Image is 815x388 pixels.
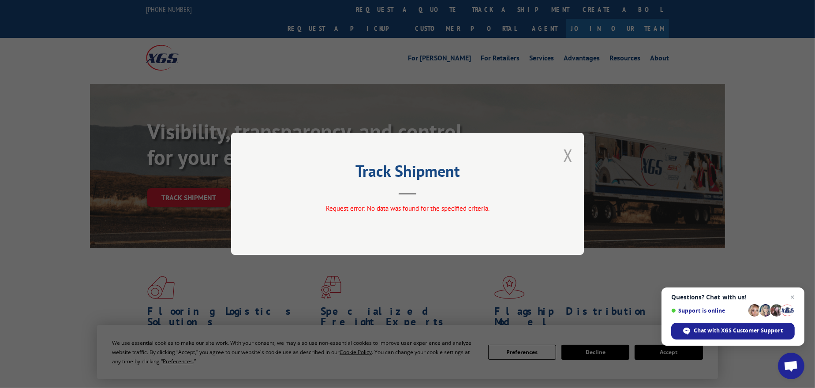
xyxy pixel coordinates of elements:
[671,307,745,314] span: Support is online
[778,353,804,379] div: Open chat
[326,205,490,213] span: Request error: No data was found for the specified criteria.
[563,144,573,167] button: Close modal
[787,292,798,302] span: Close chat
[275,165,540,182] h2: Track Shipment
[671,323,795,339] div: Chat with XGS Customer Support
[694,327,783,335] span: Chat with XGS Customer Support
[671,294,795,301] span: Questions? Chat with us!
